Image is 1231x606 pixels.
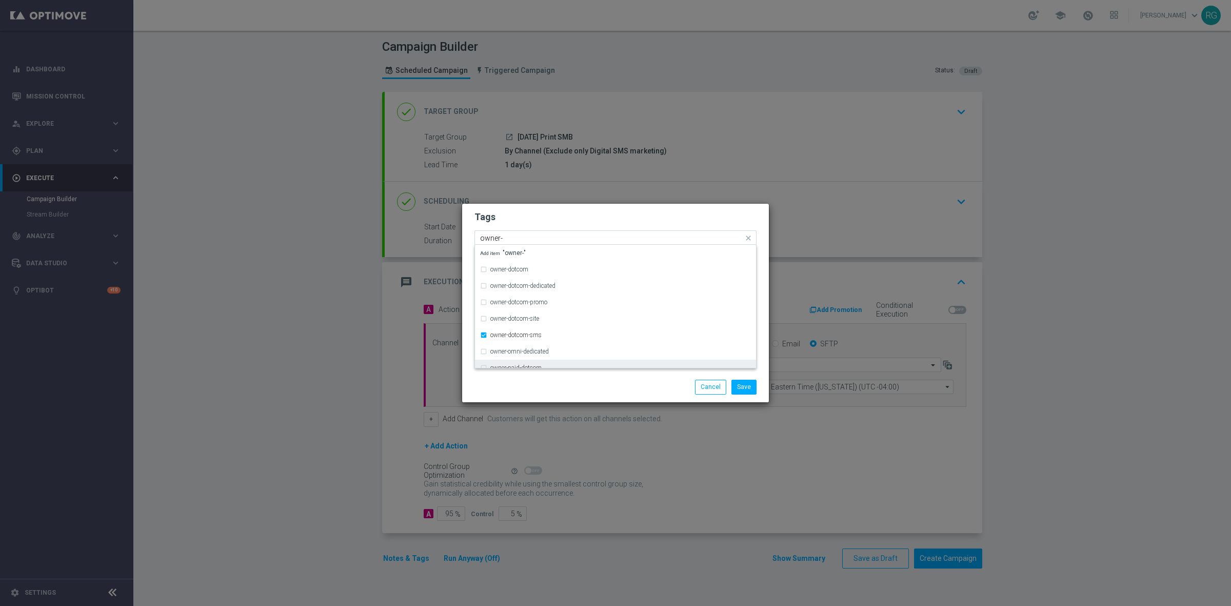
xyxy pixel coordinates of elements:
label: owner-dotcom-sms [490,332,542,338]
label: owner-omni-dedicated [490,348,549,355]
ng-select: live, owner-dotcom-sms [474,230,757,245]
div: owner-omni-dedicated [480,343,751,360]
div: owner-dotcom [480,261,751,278]
label: owner-dotcom-promo [490,299,547,305]
span: Add item [480,250,503,256]
div: owner-dotcom-promo [480,294,751,310]
label: owner-dotcom-dedicated [490,283,555,289]
label: owner-dotcom [490,266,528,272]
div: owner-dotcom-site [480,310,751,327]
div: owner-dotcom-sms [480,327,751,343]
div: owner-dotcom-dedicated [480,278,751,294]
ng-dropdown-panel: Options list [474,245,757,368]
label: owner-paid-dotcom [490,365,542,371]
label: owner-dotcom-site [490,316,539,322]
button: Cancel [695,380,726,394]
div: owner-paid-dotcom [480,360,751,376]
span: "owner-" [480,250,526,256]
button: Save [731,380,757,394]
h2: Tags [474,211,757,223]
